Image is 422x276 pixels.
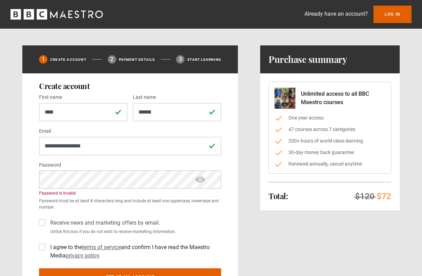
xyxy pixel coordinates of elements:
li: 30-day money back guarantee [274,149,385,156]
a: terms of service [82,244,121,250]
small: Password must be at least 8 characters long and include at least one uppercase, lowercase and num... [39,198,221,210]
label: I agree to the and confirm I have read the Maestro Media . [47,243,221,260]
label: Receive news and marketing offers by email. [47,219,160,227]
span: show password [195,170,206,189]
h1: Purchase summary [269,54,347,65]
p: Unlimited access to all BBC Maestro courses [301,90,385,107]
p: Create Account [50,57,86,62]
p: Already have an account? [304,10,368,18]
h2: Create account [39,82,221,90]
h2: Total: [269,192,288,200]
small: Untick this box if you do not wish to receive marketing information. [47,228,221,235]
svg: BBC Maestro [10,9,103,20]
li: Renewed annually, cancel anytime [274,160,385,168]
li: One year access [274,114,385,122]
li: 47 courses across 7 categories [274,126,385,133]
label: Last name [133,93,156,102]
a: Log In [374,6,412,23]
div: 3 [176,55,184,64]
p: Payment details [119,57,155,62]
span: $120 [355,191,375,201]
li: 200+ hours of world-class learning [274,137,385,145]
label: Password [39,161,61,169]
div: 2 [108,55,116,64]
a: privacy policy [66,252,99,259]
div: Password is invalid [39,190,221,196]
p: Start learning [187,57,221,62]
div: 1 [39,55,47,64]
label: First name [39,93,62,102]
span: $72 [377,191,391,201]
label: Email [39,127,51,136]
